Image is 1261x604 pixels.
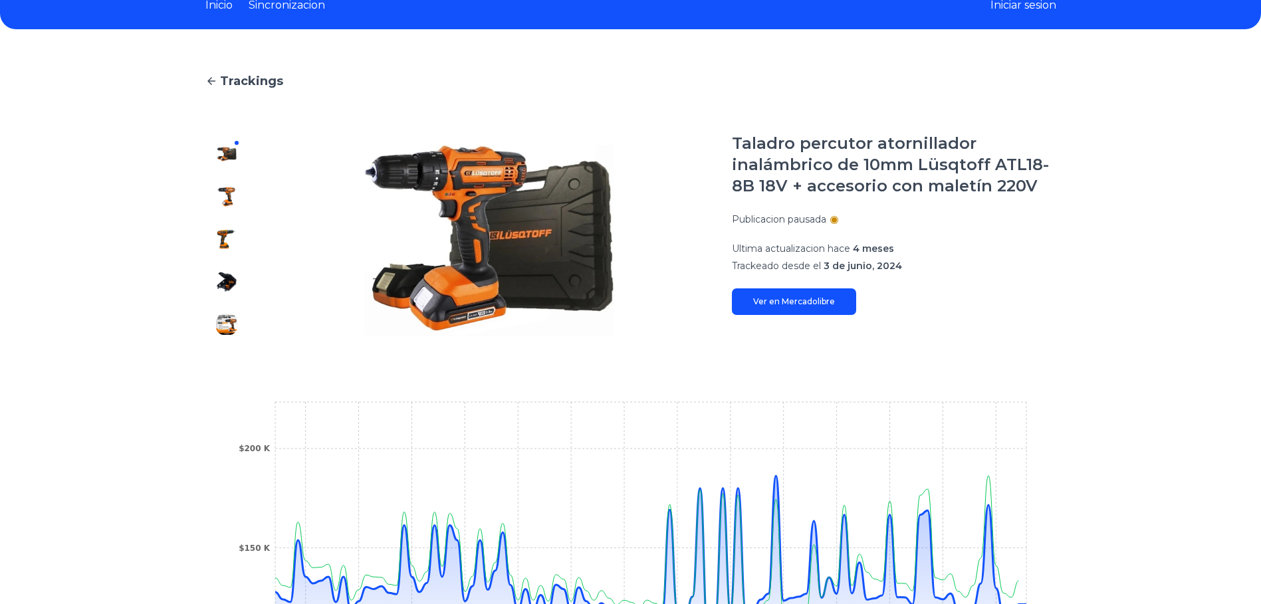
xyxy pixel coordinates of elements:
img: Taladro percutor atornillador inalámbrico de 10mm Lüsqtoff ATL18-8B 18V + accesorio con maletín 220V [216,229,237,250]
img: Taladro percutor atornillador inalámbrico de 10mm Lüsqtoff ATL18-8B 18V + accesorio con maletín 220V [216,271,237,292]
h1: Taladro percutor atornillador inalámbrico de 10mm Lüsqtoff ATL18-8B 18V + accesorio con maletín 220V [732,133,1056,197]
img: Taladro percutor atornillador inalámbrico de 10mm Lüsqtoff ATL18-8B 18V + accesorio con maletín 220V [216,186,237,207]
p: Publicacion pausada [732,213,826,226]
span: Trackeado desde el [732,260,821,272]
tspan: $200 K [239,444,271,453]
img: Taladro percutor atornillador inalámbrico de 10mm Lüsqtoff ATL18-8B 18V + accesorio con maletín 220V [216,314,237,335]
span: Trackings [220,72,283,90]
tspan: $150 K [239,544,271,553]
a: Ver en Mercadolibre [732,288,856,315]
span: 3 de junio, 2024 [824,260,902,272]
span: Ultima actualizacion hace [732,243,850,254]
a: Trackings [205,72,1056,90]
span: 4 meses [853,243,894,254]
img: Taladro percutor atornillador inalámbrico de 10mm Lüsqtoff ATL18-8B 18V + accesorio con maletín 220V [275,133,705,346]
img: Taladro percutor atornillador inalámbrico de 10mm Lüsqtoff ATL18-8B 18V + accesorio con maletín 220V [216,144,237,165]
